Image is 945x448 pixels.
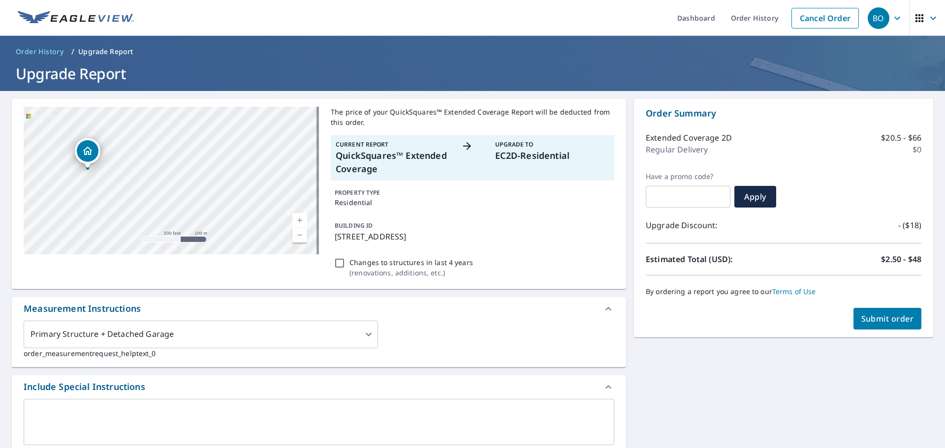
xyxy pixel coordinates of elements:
span: Order History [16,47,63,57]
div: Measurement Instructions [24,302,141,315]
p: Estimated Total (USD): [646,253,784,265]
p: Extended Coverage 2D [646,132,732,144]
p: PROPERTY TYPE [335,188,610,197]
p: Order Summary [646,107,921,120]
p: $0 [913,144,921,155]
p: Residential [335,197,610,208]
nav: breadcrumb [12,44,933,60]
p: Upgrade Discount: [646,219,784,231]
p: ( renovations, additions, etc. ) [349,268,473,278]
p: QuickSquares™ Extended Coverage [336,149,450,176]
h1: Upgrade Report [12,63,933,84]
p: Regular Delivery [646,144,708,155]
div: Dropped pin, building 1, Residential property, 216 Summit Farms Trl Moyock, NC 27958 [75,138,100,169]
p: - ($18) [898,219,921,231]
div: BO [868,7,889,29]
div: Measurement Instructions [12,297,626,321]
p: EC2D-Residential [495,149,609,162]
a: Order History [12,44,67,60]
p: Current Report [336,140,450,149]
p: Upgrade Report [78,47,133,57]
p: $2.50 - $48 [881,253,921,265]
div: Primary Structure + Detached Garage [24,321,378,348]
span: Submit order [861,313,914,324]
div: Include Special Instructions [24,380,145,393]
a: Cancel Order [791,8,859,29]
p: $20.5 - $66 [881,132,921,144]
a: Current Level 16, Zoom In [292,213,307,228]
p: The price of your QuickSquares™ Extended Coverage Report will be deducted from this order. [331,107,614,127]
p: By ordering a report you agree to our [646,287,921,296]
button: Apply [734,186,776,208]
button: Submit order [853,308,922,329]
a: Terms of Use [772,287,816,296]
p: BUILDING ID [335,221,373,230]
p: order_measurementrequest_helptext_0 [24,348,614,358]
label: Have a promo code? [646,172,730,181]
a: Current Level 16, Zoom Out [292,228,307,242]
p: [STREET_ADDRESS] [335,231,610,242]
span: Apply [742,191,768,202]
img: EV Logo [18,11,134,26]
div: Include Special Instructions [12,375,626,399]
li: / [71,46,74,58]
p: Upgrade To [495,140,609,149]
p: Changes to structures in last 4 years [349,257,473,268]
